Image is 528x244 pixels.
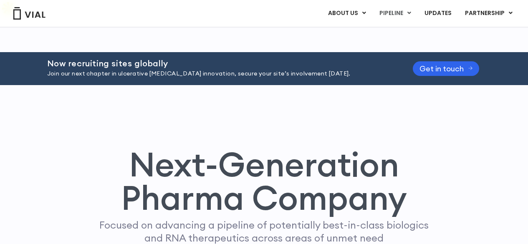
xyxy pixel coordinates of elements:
[458,6,519,20] a: PARTNERSHIPMenu Toggle
[321,6,372,20] a: ABOUT USMenu Toggle
[83,148,445,214] h1: Next-Generation Pharma Company
[413,61,480,76] a: Get in touch
[418,6,458,20] a: UPDATES
[47,69,392,78] p: Join our next chapter in ulcerative [MEDICAL_DATA] innovation, secure your site’s involvement [DA...
[47,59,392,68] h2: Now recruiting sites globally
[373,6,417,20] a: PIPELINEMenu Toggle
[13,7,46,20] img: Vial Logo
[419,65,464,72] span: Get in touch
